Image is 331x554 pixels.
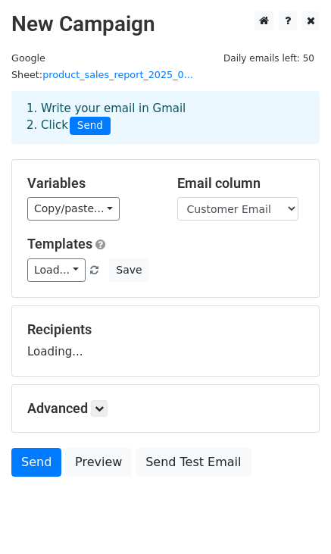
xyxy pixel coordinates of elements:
a: Daily emails left: 50 [218,52,320,64]
h5: Advanced [27,400,304,417]
div: Loading... [27,321,304,361]
div: 1. Write your email in Gmail 2. Click [15,100,316,135]
a: Send Test Email [136,448,251,477]
span: Send [70,117,111,135]
a: Send [11,448,61,477]
a: Load... [27,258,86,282]
a: product_sales_report_2025_0... [42,69,193,80]
small: Google Sheet: [11,52,193,81]
h5: Email column [177,175,304,192]
span: Daily emails left: 50 [218,50,320,67]
a: Preview [65,448,132,477]
h5: Variables [27,175,155,192]
button: Save [109,258,148,282]
h2: New Campaign [11,11,320,37]
a: Templates [27,236,92,252]
a: Copy/paste... [27,197,120,221]
h5: Recipients [27,321,304,338]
